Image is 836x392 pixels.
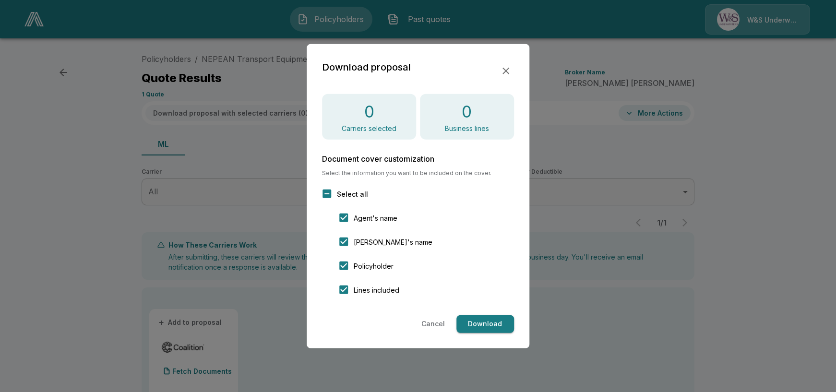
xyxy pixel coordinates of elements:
[354,237,432,247] span: [PERSON_NAME]'s name
[322,155,514,163] h6: Document cover customization
[342,125,396,132] p: Carriers selected
[322,170,514,176] span: Select the information you want to be included on the cover.
[445,125,489,132] p: Business lines
[418,315,449,333] button: Cancel
[354,261,394,271] span: Policyholder
[322,59,411,74] h2: Download proposal
[354,213,397,223] span: Agent's name
[456,315,514,333] button: Download
[364,101,374,121] h4: 0
[337,189,368,199] span: Select all
[354,285,399,295] span: Lines included
[462,101,472,121] h4: 0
